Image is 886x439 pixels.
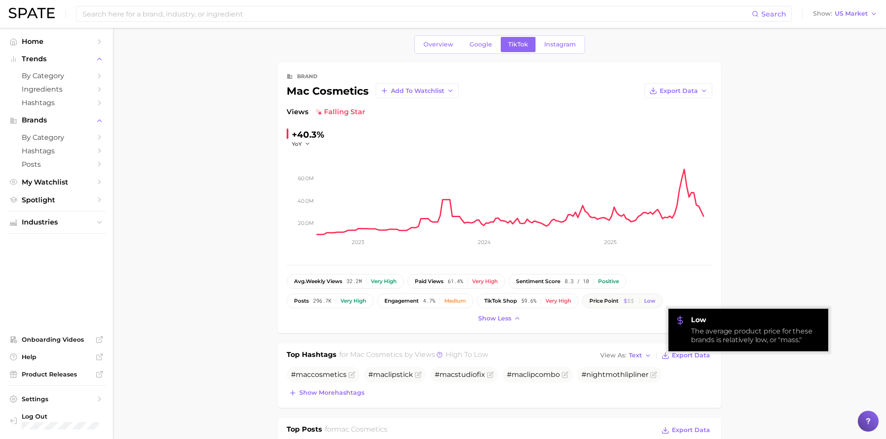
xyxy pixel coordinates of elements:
span: Spotlight [22,196,91,204]
a: Google [462,37,499,52]
abbr: average [294,278,306,284]
a: Posts [7,158,106,171]
span: posts [294,298,309,304]
span: # lipcombo [507,370,560,379]
button: Industries [7,216,106,229]
span: Overview [423,41,453,48]
span: Show less [478,315,511,322]
div: +40.3% [292,128,324,142]
h1: Top Posts [287,424,322,437]
button: TikTok shop59.6%Very high [477,294,579,308]
tspan: 2023 [352,239,364,245]
tspan: 40.0m [298,197,314,204]
a: Ingredients [7,83,106,96]
span: Text [629,353,642,358]
div: Low [644,298,655,304]
span: View As [600,353,626,358]
a: Hashtags [7,96,106,109]
div: Medium [444,298,466,304]
div: Very high [545,298,571,304]
a: My Watchlist [7,175,106,189]
span: # [291,370,347,379]
div: mac cosmetics [287,83,459,98]
button: Flag as miscategorized or irrelevant [650,371,657,378]
span: falling star [315,107,365,117]
button: engagement4.7%Medium [377,294,473,308]
span: Export Data [672,426,710,434]
a: TikTok [501,37,536,52]
button: Flag as miscategorized or irrelevant [487,371,494,378]
a: Help [7,350,106,363]
span: Onboarding Videos [22,336,91,343]
span: Settings [22,395,91,403]
span: high to low [446,350,488,359]
span: paid views [415,278,443,284]
button: Export Data [645,83,712,98]
a: by Category [7,69,106,83]
a: Log out. Currently logged in with e-mail danielle@spate.nyc. [7,410,106,432]
a: Onboarding Videos [7,333,106,346]
span: 61.4% [448,278,463,284]
button: Export Data [659,424,712,436]
span: Show more hashtags [299,389,364,396]
tspan: 2025 [604,239,617,245]
tspan: 20.0m [298,220,314,226]
button: ShowUS Market [811,8,879,20]
span: Instagram [544,41,576,48]
div: The average product price for these brands is relatively low, or "mass." [691,327,821,344]
a: Hashtags [7,144,106,158]
span: by Category [22,133,91,142]
span: 4.7% [423,298,435,304]
span: Show [813,11,832,16]
tspan: 60.0m [298,175,314,182]
button: Show morehashtags [287,387,367,399]
span: mac [440,370,455,379]
span: US Market [835,11,868,16]
input: Search here for a brand, industry, or ingredient [82,7,752,21]
button: Flag as miscategorized or irrelevant [348,371,355,378]
tspan: 2024 [478,239,491,245]
span: # lipstick [368,370,413,379]
a: Home [7,35,106,48]
span: mac [296,370,311,379]
span: sentiment score [516,278,560,284]
span: price point [589,298,618,304]
h2: for by Views [339,350,488,362]
span: Trends [22,55,91,63]
span: TikTok [508,41,528,48]
span: Ingredients [22,85,91,93]
span: mac cosmetics [334,425,387,433]
span: Google [469,41,492,48]
span: Brands [22,116,91,124]
div: Very high [472,278,498,284]
button: avg.weekly views32.2mVery high [287,274,404,289]
button: View AsText [598,350,654,361]
span: by Category [22,72,91,80]
a: Overview [416,37,461,52]
button: paid views61.4%Very high [407,274,505,289]
div: Very high [341,298,366,304]
button: posts296.7kVery high [287,294,374,308]
span: Export Data [660,87,698,95]
span: Product Releases [22,370,91,378]
span: #nightmothlipliner [582,370,648,379]
span: mac cosmetics [350,350,403,359]
img: falling star [315,109,322,116]
button: Brands [7,114,106,127]
button: Export Data [659,350,712,362]
strong: Low [691,316,821,324]
h2: for [325,424,387,437]
span: Help [22,353,91,361]
a: Settings [7,393,106,406]
span: 8.3 / 10 [565,278,589,284]
span: Industries [22,218,91,226]
span: mac [373,370,388,379]
h1: Top Hashtags [287,350,337,362]
a: by Category [7,131,106,144]
div: brand [297,71,317,82]
span: cosmetics [311,370,347,379]
button: Show less [476,313,523,324]
span: My Watchlist [22,178,91,186]
span: Log Out [22,413,99,420]
span: 59.6% [521,298,536,304]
